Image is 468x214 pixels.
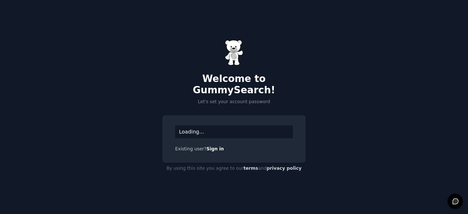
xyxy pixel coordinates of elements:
[225,40,243,65] img: Gummy Bear
[162,99,306,105] p: Let's set your account password
[162,163,306,174] div: By using this site you agree to our and
[207,146,224,151] a: Sign in
[175,146,207,151] span: Existing user?
[162,73,306,96] h2: Welcome to GummySearch!
[267,166,302,171] a: privacy policy
[175,125,293,138] div: Loading...
[244,166,258,171] a: terms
